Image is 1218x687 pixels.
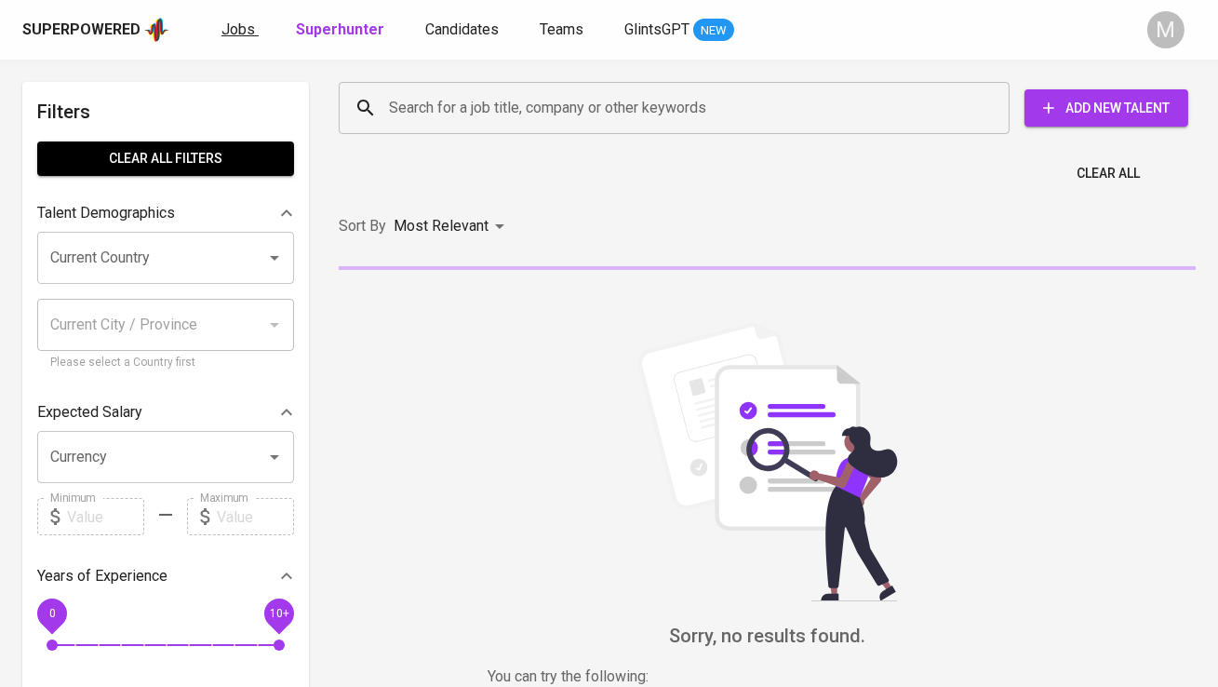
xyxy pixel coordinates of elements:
span: Teams [540,20,583,38]
button: Open [261,444,288,470]
span: Clear All [1077,162,1140,185]
p: Years of Experience [37,565,167,587]
h6: Filters [37,97,294,127]
a: Teams [540,19,587,42]
span: NEW [693,21,734,40]
p: Talent Demographics [37,202,175,224]
img: app logo [144,16,169,44]
span: Jobs [221,20,255,38]
a: GlintsGPT NEW [624,19,734,42]
a: Candidates [425,19,502,42]
button: Open [261,245,288,271]
span: Add New Talent [1039,97,1173,120]
p: Most Relevant [394,215,489,237]
div: M [1147,11,1185,48]
span: Clear All filters [52,147,279,170]
input: Value [67,498,144,535]
button: Clear All filters [37,141,294,176]
div: Expected Salary [37,394,294,431]
span: GlintsGPT [624,20,689,38]
div: Talent Demographics [37,195,294,232]
a: Jobs [221,19,259,42]
span: 0 [48,607,55,620]
p: Please select a Country first [50,354,281,372]
button: Clear All [1069,156,1147,191]
p: Sort By [339,215,386,237]
span: 10+ [269,607,288,620]
h6: Sorry, no results found. [339,621,1196,651]
span: Candidates [425,20,499,38]
div: Most Relevant [394,209,511,244]
p: Expected Salary [37,401,142,424]
div: Years of Experience [37,558,294,595]
button: Add New Talent [1024,89,1188,127]
b: Superhunter [296,20,384,38]
a: Superhunter [296,19,388,42]
a: Superpoweredapp logo [22,16,169,44]
input: Value [217,498,294,535]
div: Superpowered [22,20,141,41]
img: file_searching.svg [628,322,907,601]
